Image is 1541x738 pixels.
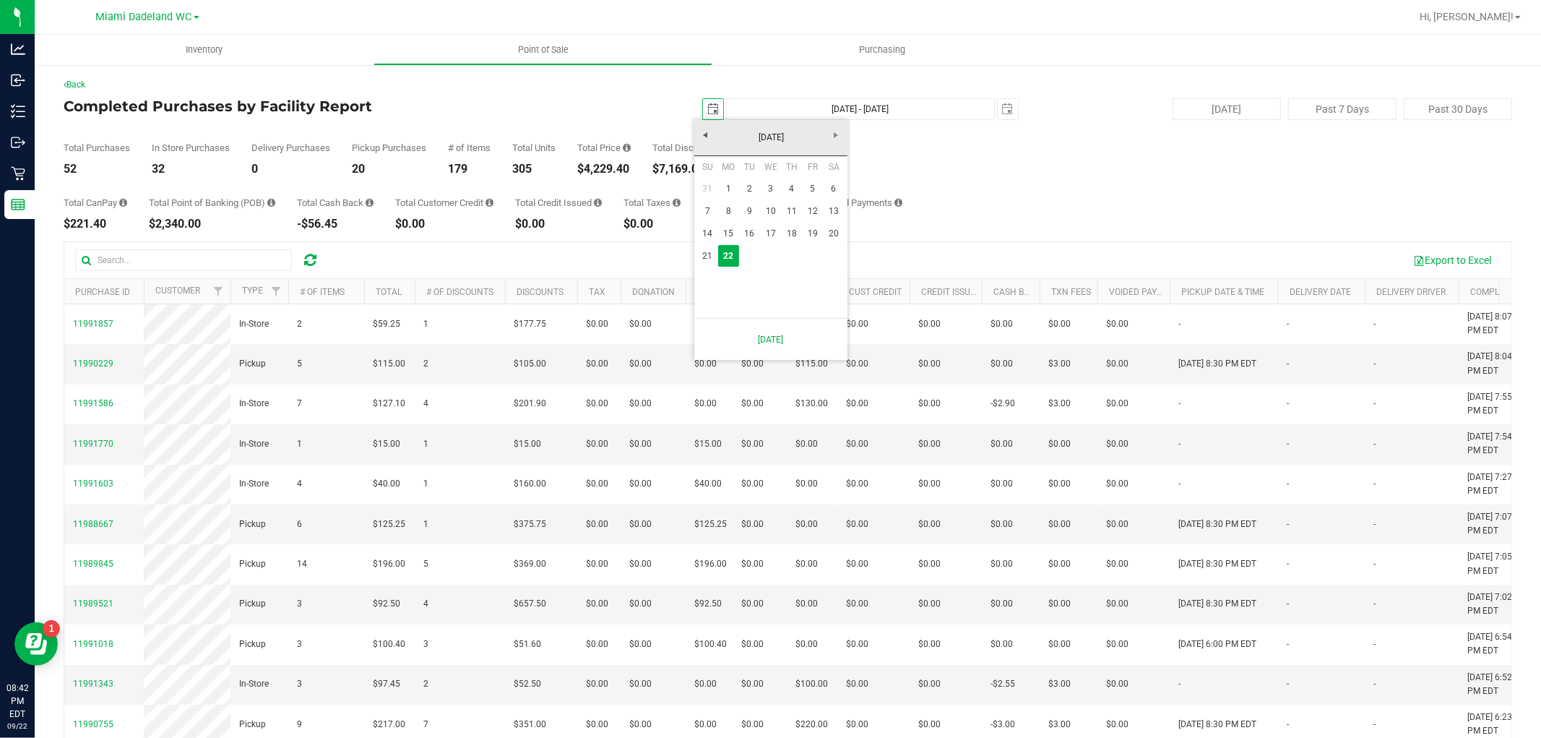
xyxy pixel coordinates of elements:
span: $0.00 [846,638,868,651]
div: # of Items [448,143,491,153]
span: 3 [297,638,302,651]
a: 12 [802,200,823,223]
span: 1 [6,1,12,15]
span: $0.00 [795,518,818,531]
i: Sum of the total prices of all purchases in the date range. [623,143,631,153]
span: [DATE] 7:05 PM EDT [1467,550,1522,578]
inline-svg: Reports [11,197,25,212]
a: Delivery Date [1290,287,1351,297]
span: $0.00 [1106,638,1128,651]
span: $0.00 [990,518,1013,531]
span: - [1178,437,1180,451]
span: $3.00 [1048,357,1071,371]
span: $0.00 [990,357,1013,371]
span: 1 [423,317,428,331]
span: $0.00 [990,477,1013,491]
a: 9 [739,200,760,223]
span: 11991343 [73,679,113,689]
span: 3 [297,677,302,691]
span: $657.50 [514,597,546,611]
span: Hi, [PERSON_NAME]! [1420,11,1514,22]
a: 2 [739,178,760,200]
a: Filter [207,279,230,304]
span: $115.00 [795,357,828,371]
a: 4 [781,178,802,200]
span: $0.00 [795,597,818,611]
div: Total Units [512,143,556,153]
span: $0.00 [1106,357,1128,371]
a: Donation [632,287,675,297]
a: Purchasing [712,35,1051,65]
a: Tax [589,287,605,297]
div: 0 [251,163,330,175]
span: 11989845 [73,559,113,569]
span: $0.00 [1048,317,1071,331]
span: 6 [297,518,302,531]
a: 15 [718,223,739,245]
a: 21 [697,245,718,267]
div: 32 [152,163,230,175]
span: $0.00 [741,597,764,611]
span: - [1373,317,1376,331]
span: $0.00 [918,557,941,571]
span: Pickup [239,557,266,571]
span: [DATE] 6:52 PM EDT [1467,671,1522,698]
span: $0.00 [918,597,941,611]
span: - [1373,357,1376,371]
a: Completed At [1470,287,1532,297]
div: $0.00 [395,218,493,230]
span: - [1373,518,1376,531]
span: $0.00 [1106,597,1128,611]
div: 20 [352,163,426,175]
span: [DATE] 8:30 PM EDT [1178,357,1256,371]
span: $0.00 [1106,397,1128,411]
span: $0.00 [1048,638,1071,651]
span: $0.00 [846,317,868,331]
span: Miami Dadeland WC [96,11,192,23]
span: $375.75 [514,518,546,531]
span: 7 [297,397,302,411]
i: Sum of all account credit issued for all refunds from returned purchases in the date range. [594,198,602,207]
inline-svg: Outbound [11,135,25,150]
div: Total Point of Banking (POB) [149,198,275,207]
div: Total Credit Issued [515,198,602,207]
span: - [1287,357,1289,371]
button: [DATE] [1173,98,1281,120]
span: - [1373,397,1376,411]
span: $0.00 [694,397,717,411]
span: 1 [423,518,428,531]
span: - [1178,397,1180,411]
span: 2 [423,357,428,371]
span: In-Store [239,477,269,491]
td: Current focused date is Monday, September 22, 2025 [718,245,739,267]
span: $125.25 [373,518,405,531]
span: $0.00 [918,437,941,451]
inline-svg: Inventory [11,104,25,119]
span: $0.00 [795,477,818,491]
span: $51.60 [514,638,541,651]
span: $0.00 [741,357,764,371]
a: 19 [802,223,823,245]
a: Pickup Date & Time [1181,287,1264,297]
span: Pickup [239,638,266,651]
th: Wednesday [760,156,781,178]
a: 16 [739,223,760,245]
div: Delivery Purchases [251,143,330,153]
a: Cash Back [993,287,1041,297]
a: 17 [760,223,781,245]
span: $0.00 [741,437,764,451]
span: $92.50 [373,597,400,611]
span: 14 [297,557,307,571]
i: Sum of the successful, non-voided payments using account credit for all purchases in the date range. [485,198,493,207]
a: Back [64,80,85,90]
span: [DATE] 6:00 PM EDT [1178,638,1256,651]
a: Voided Payment [1109,287,1180,297]
span: $100.40 [373,638,405,651]
span: [DATE] 7:54 PM EDT [1467,430,1522,458]
span: $0.00 [918,397,941,411]
span: $0.00 [1048,518,1071,531]
i: Sum of all voided payment transaction amounts, excluding tips and transaction fees, for all purch... [894,198,902,207]
span: $0.00 [629,518,652,531]
span: $0.00 [990,437,1013,451]
span: [DATE] 8:30 PM EDT [1178,597,1256,611]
